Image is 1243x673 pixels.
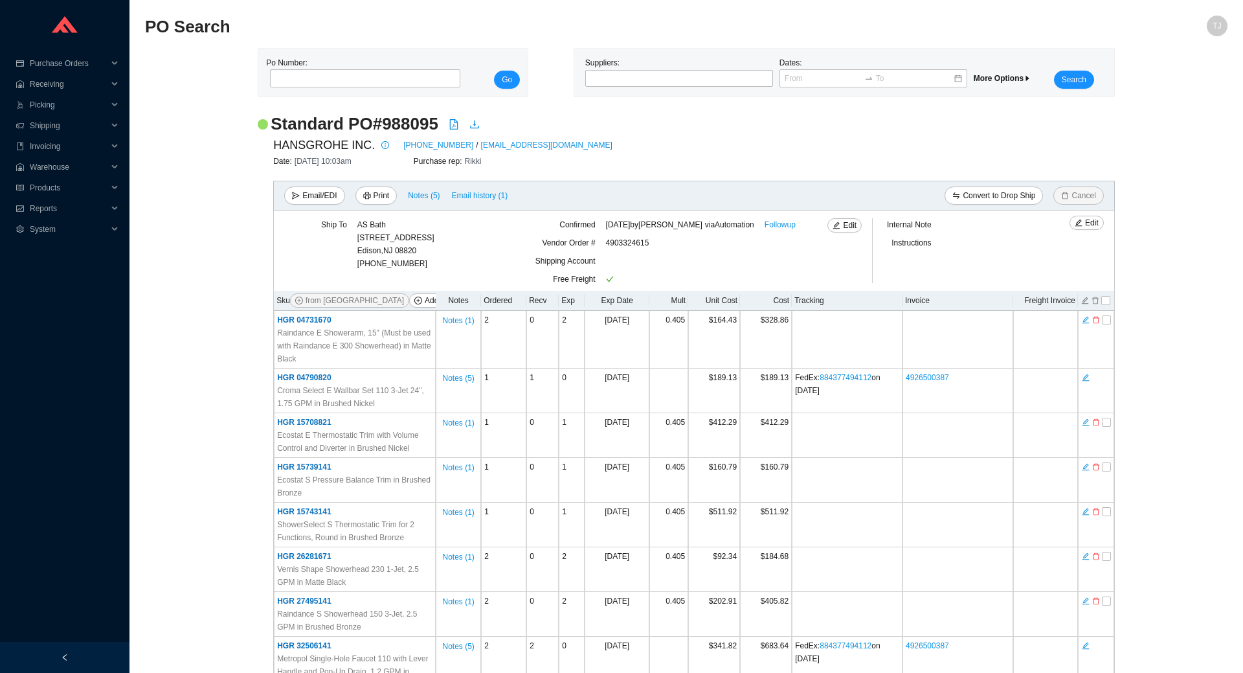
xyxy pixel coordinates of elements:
[526,503,559,547] td: 0
[481,592,526,637] td: 2
[864,74,873,83] span: swap-right
[1081,551,1090,560] button: edit
[442,595,475,604] button: Notes (1)
[585,503,649,547] td: [DATE]
[363,192,371,201] span: printer
[526,413,559,458] td: 0
[1082,641,1090,650] span: edit
[374,189,390,202] span: Print
[277,507,331,516] span: HGR 15743141
[765,218,796,231] a: Followup
[145,16,957,38] h2: PO Search
[585,592,649,637] td: [DATE]
[582,56,776,89] div: Suppliers:
[1024,74,1031,82] span: caret-right
[451,187,509,205] button: Email history (1)
[876,72,953,85] input: To
[277,597,331,606] span: HGR 27495141
[585,311,649,369] td: [DATE]
[1082,418,1090,427] span: edit
[606,236,838,255] div: 4903324615
[442,372,474,385] span: Notes ( 5 )
[688,369,740,413] td: $189.13
[1075,219,1082,228] span: edit
[705,220,754,229] span: via Automation
[559,592,585,637] td: 2
[442,371,475,380] button: Notes (5)
[1092,315,1100,325] span: delete
[833,222,840,231] span: edit
[1092,551,1101,560] button: delete
[526,291,559,311] th: Recv
[442,416,474,429] span: Notes ( 1 )
[776,56,970,89] div: Dates:
[1092,416,1101,426] button: delete
[1092,462,1100,472] span: delete
[906,641,949,650] a: 4926500387
[1092,597,1100,606] span: delete
[1081,461,1090,470] button: edit
[273,135,375,155] span: HANSGROHE INC.
[1082,315,1090,325] span: edit
[1062,73,1086,86] span: Search
[1091,295,1100,304] button: delete
[271,113,438,135] h2: Standard PO # 988095
[469,119,480,132] a: download
[1092,314,1101,323] button: delete
[559,458,585,503] td: 1
[1081,314,1090,323] button: edit
[61,654,69,661] span: left
[442,314,474,327] span: Notes ( 1 )
[559,291,585,311] th: Exp
[481,311,526,369] td: 2
[449,119,459,130] span: file-pdf
[906,373,949,382] a: 4926500387
[688,413,740,458] td: $412.29
[469,119,480,130] span: download
[442,416,475,425] button: Notes (1)
[16,184,25,192] span: read
[357,218,434,257] div: AS Bath [STREET_ADDRESS] Edison , NJ 08820
[302,189,337,202] span: Email/EDI
[481,291,526,311] th: Ordered
[1082,507,1090,516] span: edit
[688,503,740,547] td: $511.92
[1054,71,1094,89] button: Search
[442,595,474,608] span: Notes ( 1 )
[740,458,792,503] td: $160.79
[295,157,352,166] span: [DATE] 10:03am
[795,641,880,663] span: FedEx : on [DATE]
[585,413,649,458] td: [DATE]
[277,473,432,499] span: Ecostat S Pressure Balance Trim in Brushed Bronze
[481,139,612,152] a: [EMAIL_ADDRESS][DOMAIN_NAME]
[688,547,740,592] td: $92.34
[688,311,740,369] td: $164.43
[277,518,432,544] span: ShowerSelect S Thermostatic Trim for 2 Functions, Round in Brushed Bronze
[357,218,434,270] div: [PHONE_NUMBER]
[1082,373,1090,382] span: edit
[30,177,107,198] span: Products
[273,157,295,166] span: Date:
[795,373,880,395] span: FedEx : on [DATE]
[425,294,460,307] span: Add Items
[1082,552,1090,561] span: edit
[740,592,792,637] td: $405.82
[452,189,508,202] span: Email history (1)
[553,275,595,284] span: Free Freight
[740,503,792,547] td: $511.92
[442,505,475,514] button: Notes (1)
[792,291,902,311] th: Tracking
[526,592,559,637] td: 0
[16,225,25,233] span: setting
[952,192,960,201] span: swap
[378,141,392,149] span: info-circle
[649,503,688,547] td: 0.405
[502,73,512,86] span: Go
[16,60,25,67] span: credit-card
[481,547,526,592] td: 2
[277,429,432,455] span: Ecostat E Thermostatic Trim with Volume Control and Diverter in Brushed Nickel
[30,198,107,219] span: Reports
[277,326,432,365] span: Raindance E Showerarm, 15" (Must be used with Raindance E 300 Showerhead) in Matte Black
[740,291,792,311] th: Cost
[1053,187,1103,205] button: deleteCancel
